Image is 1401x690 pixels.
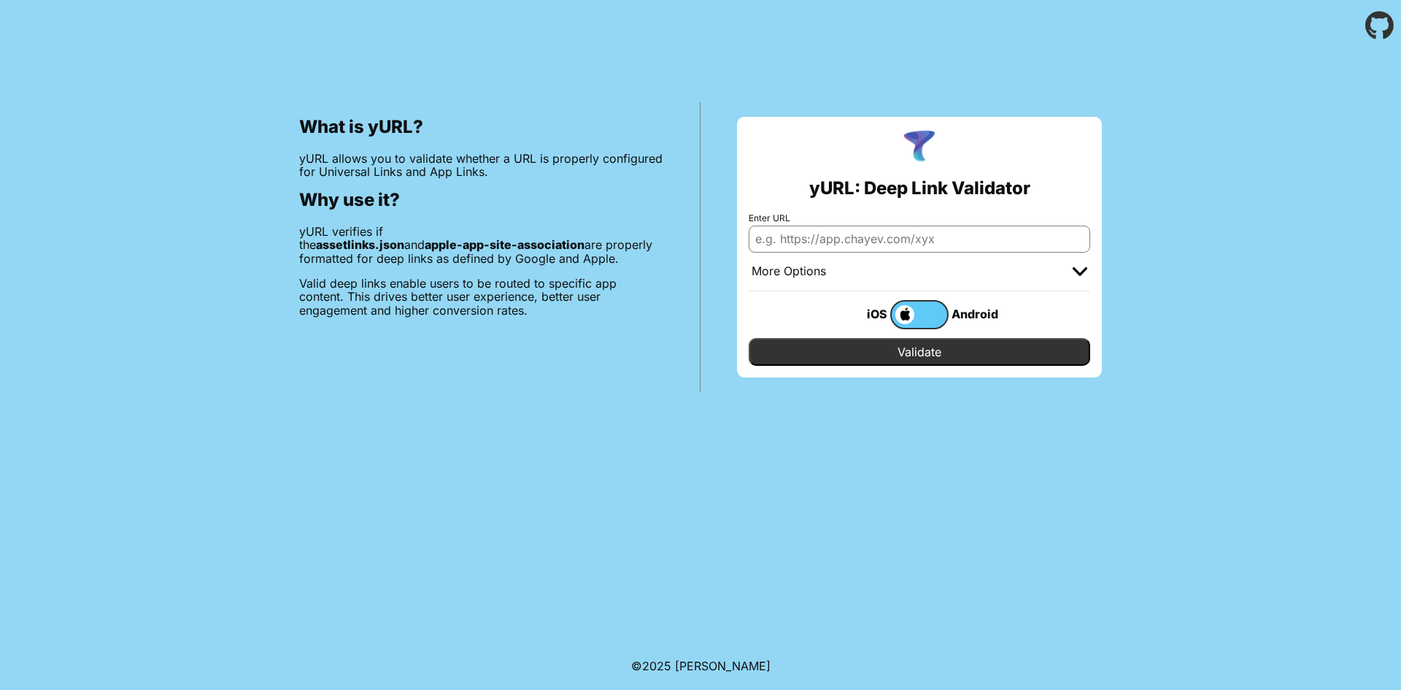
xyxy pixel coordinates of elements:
[749,226,1090,252] input: e.g. https://app.chayev.com/xyx
[299,190,663,210] h2: Why use it?
[749,213,1090,223] label: Enter URL
[425,237,584,252] b: apple-app-site-association
[749,338,1090,366] input: Validate
[299,225,663,265] p: yURL verifies if the and are properly formatted for deep links as defined by Google and Apple.
[752,264,826,279] div: More Options
[832,304,890,323] div: iOS
[809,178,1030,199] h2: yURL: Deep Link Validator
[631,642,771,690] footer: ©
[299,277,663,317] p: Valid deep links enable users to be routed to specific app content. This drives better user exper...
[642,659,671,673] span: 2025
[675,659,771,673] a: Michael Ibragimchayev's Personal Site
[299,117,663,137] h2: What is yURL?
[1073,267,1087,276] img: chevron
[299,152,663,179] p: yURL allows you to validate whether a URL is properly configured for Universal Links and App Links.
[949,304,1007,323] div: Android
[900,129,938,166] img: yURL Logo
[316,237,404,252] b: assetlinks.json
